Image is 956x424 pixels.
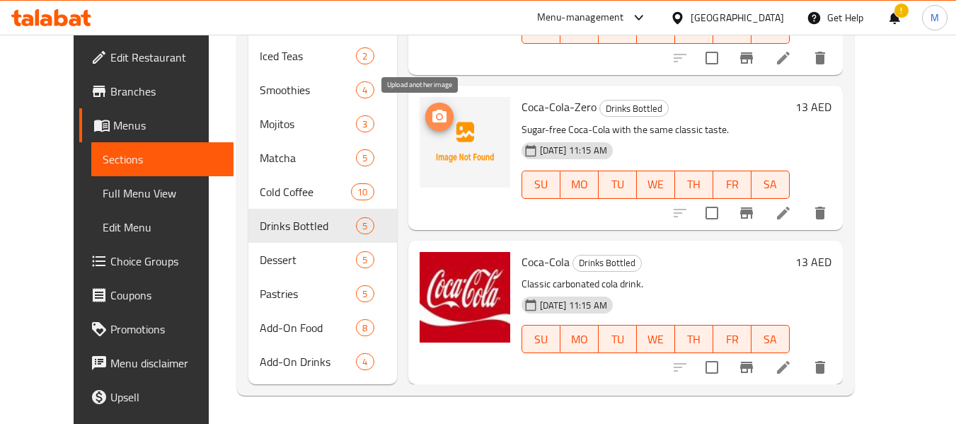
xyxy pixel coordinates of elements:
span: Select to update [697,353,727,382]
span: [DATE] 11:15 AM [534,144,613,157]
div: Cold Coffee [260,183,352,200]
img: Coca-Cola-Zero [420,97,510,188]
span: 3 [357,118,373,131]
button: MO [560,171,599,199]
span: Matcha [260,149,357,166]
span: Edit Menu [103,219,222,236]
button: SU [522,325,560,353]
div: Pastries5 [248,277,397,311]
span: Select to update [697,198,727,228]
span: TU [604,329,631,350]
span: Mojitos [260,115,357,132]
span: 8 [357,321,373,335]
span: FR [719,329,746,350]
a: Upsell [79,380,234,414]
div: Menu-management [537,9,624,26]
span: Sections [103,151,222,168]
span: Drinks Bottled [260,217,357,234]
h6: 13 AED [795,252,831,272]
span: 10 [352,185,373,199]
a: Branches [79,74,234,108]
span: Menus [113,117,222,134]
div: Smoothies4 [248,73,397,107]
div: Dessert5 [248,243,397,277]
button: delete [803,41,837,75]
p: Classic carbonated cola drink. [522,275,790,293]
span: 5 [357,219,373,233]
button: SA [751,325,790,353]
span: SA [757,20,784,40]
p: Sugar-free Coca-Cola with the same classic taste. [522,121,790,139]
span: TU [604,174,631,195]
span: Smoothies [260,81,357,98]
span: MO [566,329,593,350]
span: Dessert [260,251,357,268]
span: Upsell [110,389,222,406]
span: MO [566,174,593,195]
button: TH [675,171,713,199]
button: SA [751,171,790,199]
button: WE [637,325,675,353]
span: 2 [357,50,373,63]
span: Iced Teas [260,47,357,64]
button: FR [713,171,751,199]
span: SA [757,174,784,195]
span: Edit Restaurant [110,49,222,66]
span: Promotions [110,321,222,338]
span: Pastries [260,285,357,302]
span: Branches [110,83,222,100]
a: Choice Groups [79,244,234,278]
span: Drinks Bottled [573,255,641,271]
div: items [356,353,374,370]
div: Cold Coffee10 [248,175,397,209]
button: MO [560,325,599,353]
button: FR [713,325,751,353]
a: Edit menu item [775,205,792,222]
span: M [931,10,939,25]
span: WE [643,329,669,350]
button: WE [637,171,675,199]
span: Menu disclaimer [110,355,222,372]
span: 4 [357,355,373,369]
a: Edit menu item [775,50,792,67]
div: items [356,149,374,166]
span: Coca-Cola-Zero [522,96,597,118]
span: Choice Groups [110,253,222,270]
span: SU [528,329,555,350]
span: SU [528,174,555,195]
span: Drinks Bottled [600,101,668,117]
span: 4 [357,84,373,97]
button: Branch-specific-item [730,196,764,230]
span: Coupons [110,287,222,304]
span: Add-On Drinks [260,353,357,370]
span: TH [681,329,708,350]
div: Add-On Food8 [248,311,397,345]
div: items [351,183,374,200]
span: TH [681,20,708,40]
img: Coca-Cola [420,252,510,343]
div: items [356,319,374,336]
div: Mojitos3 [248,107,397,141]
div: [GEOGRAPHIC_DATA] [691,10,784,25]
div: items [356,47,374,64]
div: items [356,251,374,268]
button: Branch-specific-item [730,350,764,384]
div: Add-On Drinks4 [248,345,397,379]
div: Drinks Bottled [572,255,642,272]
div: items [356,115,374,132]
span: 5 [357,253,373,267]
button: TU [599,325,637,353]
a: Edit Restaurant [79,40,234,74]
button: TU [599,171,637,199]
div: Add-On Food [260,319,357,336]
h6: 13 AED [795,97,831,117]
a: Full Menu View [91,176,234,210]
a: Sections [91,142,234,176]
span: MO [566,20,593,40]
button: upload picture [425,103,454,131]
